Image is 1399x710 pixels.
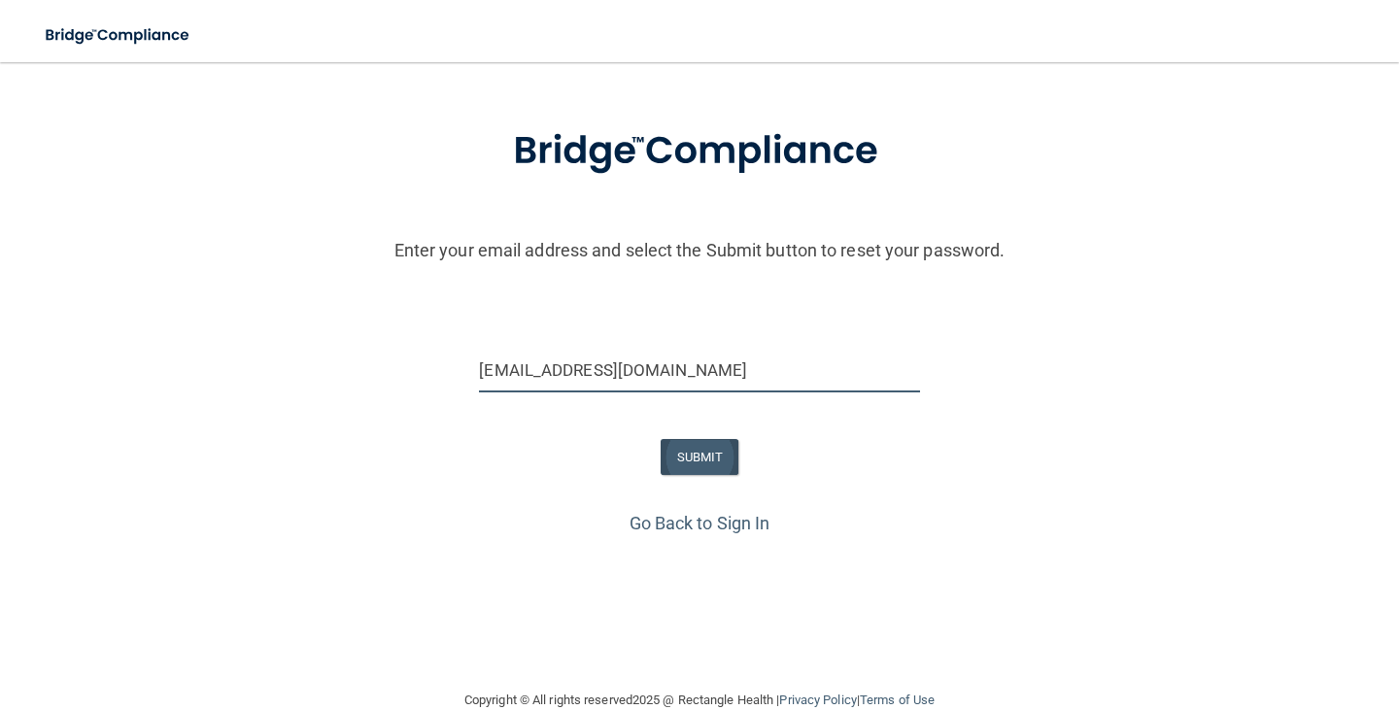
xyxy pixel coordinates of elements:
a: Terms of Use [860,693,935,707]
img: bridge_compliance_login_screen.278c3ca4.svg [29,16,208,55]
img: bridge_compliance_login_screen.278c3ca4.svg [473,101,926,202]
a: Go Back to Sign In [630,513,770,533]
button: SUBMIT [661,439,739,475]
input: Email [479,349,919,392]
a: Privacy Policy [779,693,856,707]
